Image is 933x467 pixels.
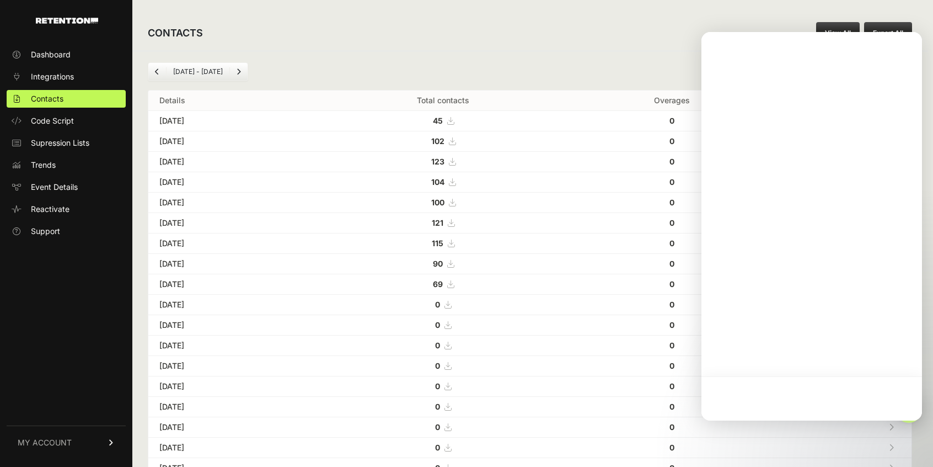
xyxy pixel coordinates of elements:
a: Trends [7,156,126,174]
strong: 0 [669,361,674,370]
strong: 0 [669,136,674,146]
a: Previous [148,63,166,81]
strong: 0 [669,116,674,125]
strong: 0 [669,157,674,166]
a: Code Script [7,112,126,130]
strong: 0 [435,422,440,432]
td: [DATE] [148,172,314,193]
span: Reactivate [31,204,69,215]
a: Next [230,63,248,81]
a: Dashboard [7,46,126,63]
a: 115 [432,238,454,248]
span: Support [31,226,60,237]
span: Supression Lists [31,137,89,148]
strong: 0 [669,279,674,289]
a: Event Details [7,178,126,196]
strong: 102 [431,136,444,146]
strong: 69 [433,279,443,289]
strong: 115 [432,238,443,248]
strong: 0 [669,177,674,187]
td: [DATE] [148,315,314,336]
strong: 0 [669,218,674,227]
strong: 0 [669,320,674,330]
a: 69 [433,279,454,289]
strong: 0 [435,320,440,330]
strong: 90 [433,259,443,268]
strong: 0 [669,402,674,411]
td: [DATE] [148,295,314,315]
strong: 121 [432,218,443,227]
a: MY ACCOUNT [7,426,126,459]
strong: 100 [431,198,444,207]
td: [DATE] [148,131,314,152]
strong: 104 [431,177,444,187]
strong: 0 [669,238,674,248]
a: 104 [431,177,455,187]
button: Export All [864,22,912,44]
td: [DATE] [148,356,314,376]
a: Reactivate [7,200,126,218]
strong: 45 [433,116,443,125]
a: 121 [432,218,454,227]
h2: CONTACTS [148,25,203,41]
span: Contacts [31,93,63,104]
strong: 0 [435,361,440,370]
td: [DATE] [148,152,314,172]
strong: 0 [669,198,674,207]
span: Dashboard [31,49,71,60]
td: [DATE] [148,254,314,274]
td: [DATE] [148,417,314,438]
a: 123 [431,157,455,166]
td: [DATE] [148,397,314,417]
strong: 0 [669,341,674,350]
span: Integrations [31,71,74,82]
strong: 0 [669,422,674,432]
span: Trends [31,160,56,171]
li: [DATE] - [DATE] [166,67,229,76]
a: 100 [431,198,455,207]
td: [DATE] [148,438,314,458]
strong: 0 [435,341,440,350]
th: Total contacts [314,91,572,111]
a: 45 [433,116,454,125]
td: [DATE] [148,376,314,397]
strong: 0 [669,259,674,268]
img: Retention.com [36,18,98,24]
strong: 0 [435,300,440,309]
td: [DATE] [148,193,314,213]
a: View All [816,22,860,44]
a: 102 [431,136,455,146]
strong: 0 [435,443,440,452]
span: Code Script [31,115,74,126]
strong: 0 [669,300,674,309]
td: [DATE] [148,336,314,356]
a: Supression Lists [7,134,126,152]
th: Details [148,91,314,111]
th: Overages [572,91,772,111]
td: [DATE] [148,111,314,131]
strong: 123 [431,157,444,166]
a: Support [7,222,126,240]
strong: 0 [435,381,440,391]
a: Contacts [7,90,126,108]
span: Event Details [31,182,78,193]
td: [DATE] [148,213,314,233]
td: [DATE] [148,233,314,254]
td: [DATE] [148,274,314,295]
span: MY ACCOUNT [18,437,72,448]
a: 90 [433,259,454,268]
strong: 0 [669,443,674,452]
a: Integrations [7,68,126,86]
strong: 0 [669,381,674,391]
strong: 0 [435,402,440,411]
